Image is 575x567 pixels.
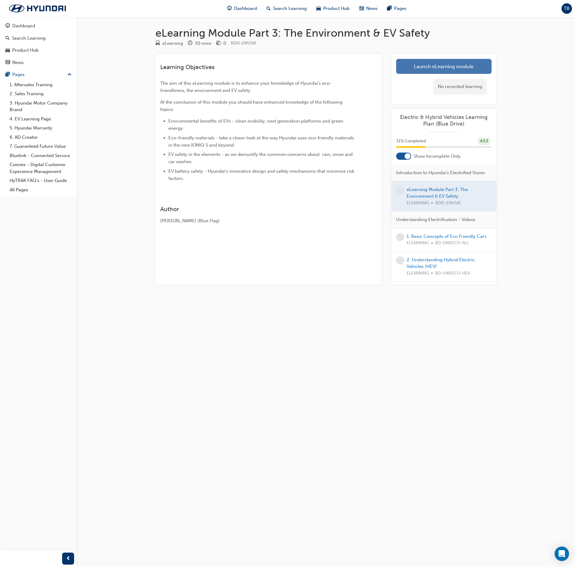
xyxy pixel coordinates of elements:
a: Connex - Digital Customer Experience Management [7,160,74,176]
span: guage-icon [227,5,232,12]
span: BD-UNDECO-ALL [435,240,469,247]
a: news-iconNews [354,2,382,15]
a: Dashboard [2,20,74,32]
span: news-icon [5,60,10,65]
span: car-icon [5,48,10,53]
div: Open Intercom Messenger [555,547,569,561]
a: guage-iconDashboard [222,2,262,15]
a: Product Hub [2,45,74,56]
span: prev-icon [66,555,71,562]
span: The aim of this eLearning module is to enhance your knowledge of Hyundai’s eco-friendliness, the ... [160,80,332,93]
div: Search Learning [12,35,46,42]
div: Type [155,40,183,47]
span: Pages [394,5,406,12]
a: search-iconSearch Learning [262,2,312,15]
span: Understanding Electrification - Videos [396,216,475,223]
span: search-icon [266,5,271,12]
span: pages-icon [387,5,392,12]
button: Pages [2,69,74,80]
div: Pages [12,71,25,78]
span: up-icon [68,71,72,79]
a: 1. Aftersales Training [7,80,74,89]
span: learningResourceType_ELEARNING-icon [155,41,160,46]
div: Duration [188,40,212,47]
a: Launch eLearning module [396,59,492,74]
div: Product Hub [12,47,39,54]
span: Product Hub [323,5,350,12]
span: search-icon [5,36,10,41]
span: Eco-friendly materials - take a closer look at the way Hyundai uses eco-friendly materials in the... [168,135,355,148]
span: Environmental benefits of EVs - clean mobility, next generation platforms and green energy. [168,118,345,131]
div: 0 [223,40,226,47]
span: Search Learning [273,5,307,12]
span: guage-icon [5,23,10,29]
button: TB [561,3,572,14]
a: 2. Understanding Hybrid Electric Vehicles (HEV) [407,257,475,269]
span: ELEARNING [407,240,429,247]
span: news-icon [359,5,364,12]
span: At the conclusion of this module you should have enhanced knowledge of the following topics: [160,99,344,112]
div: No recorded learning [433,79,487,95]
a: 3. Hyundai Motor Company Brand [7,99,74,114]
div: Dashboard [12,23,35,29]
a: pages-iconPages [382,2,411,15]
span: 31 % Completed [396,138,426,145]
span: Dashboard [234,5,257,12]
span: learningRecordVerb_NONE-icon [396,233,404,241]
a: Bluelink - Connected Service [7,151,74,160]
a: News [2,57,74,68]
span: EV safety in the elements - as we demystify the common concerns about rain, snow and car washes. [168,152,354,164]
div: Price [216,40,226,47]
a: Electric & Hybrid Vehicles Learning Plan (Blue Drive) [396,114,492,127]
a: car-iconProduct Hub [312,2,354,15]
div: [PERSON_NAME] (Blue Flag) [160,217,355,224]
a: 2. Sales Training [7,89,74,99]
a: 5. Hyundai Warranty [7,123,74,133]
span: learningRecordVerb_NONE-icon [396,186,404,194]
a: 6. AD Creator [7,133,74,142]
a: 1. Basic Concepts of Eco Friendly Cars [407,234,486,239]
span: Learning Objectives [160,64,215,71]
span: Show Incomplete Only [414,153,461,160]
span: clock-icon [188,41,192,46]
span: Learning resource code [231,41,257,46]
div: 30 mins [195,40,212,47]
span: EV battery safety - Hyundai’s innovative design and safety mechanisms that minimise risk factors. [168,168,356,181]
a: 7. Guaranteed Future Value [7,142,74,151]
button: DashboardSearch LearningProduct HubNews [2,19,74,69]
span: learningRecordVerb_NONE-icon [396,256,404,265]
a: Search Learning [2,33,74,44]
div: News [12,59,24,66]
div: eLearning [162,40,183,47]
div: 4 / 13 [478,137,490,145]
span: pages-icon [5,72,10,77]
span: BD-UNDECO-HEV [435,270,470,277]
a: All Pages [7,185,74,195]
span: ELEARNING [407,270,429,277]
span: money-icon [216,41,221,46]
span: TB [564,5,570,12]
a: 4. EV Learning Page [7,114,74,124]
span: car-icon [316,5,321,12]
h1: eLearning Module Part 3: The Environment & EV Safety [155,26,496,40]
span: Introduction to Hyundai's Electrified Vision [396,169,485,176]
span: News [366,5,378,12]
img: Trak [3,2,72,15]
h3: Author [160,206,355,213]
a: HyTRAK FAQ's - User Guide [7,176,74,185]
